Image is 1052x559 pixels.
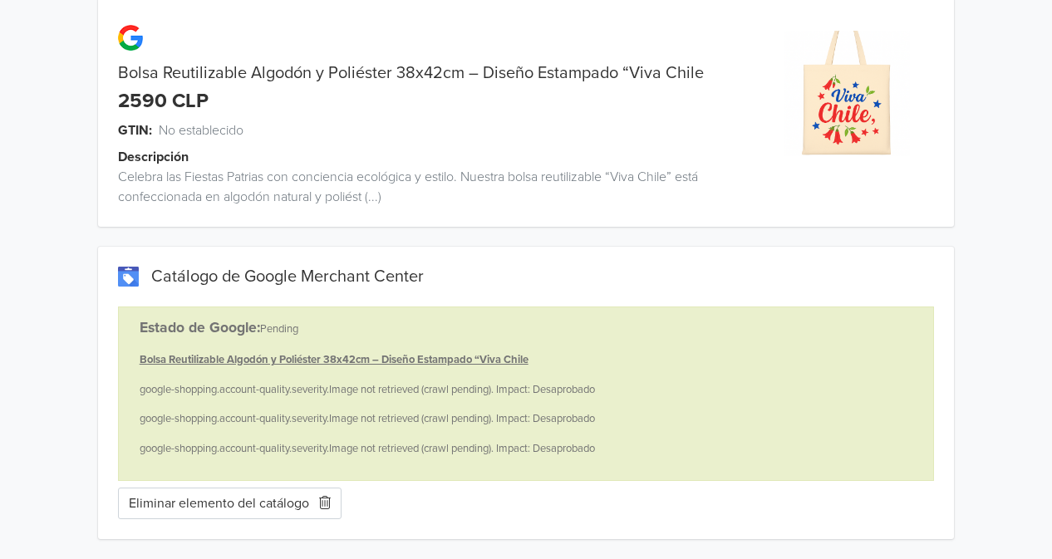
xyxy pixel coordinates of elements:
p: google-shopping.account-quality.severity.Image not retrieved (crawl pending). Impact: Desaprobado [140,382,913,399]
p: google-shopping.account-quality.severity.Image not retrieved (crawl pending). Impact: Desaprobado [140,411,913,428]
span: GTIN: [118,120,152,140]
u: Bolsa Reutilizable Algodón y Poliéster 38x42cm – Diseño Estampado “Viva Chile [140,353,528,366]
div: Bolsa Reutilizable Algodón y Poliéster 38x42cm – Diseño Estampado “Viva Chile [98,63,740,83]
b: Estado de Google: [140,319,260,336]
div: Descripción [118,147,760,167]
div: Celebra las Fiestas Patrias con conciencia ecológica y estilo. Nuestra bolsa reutilizable “Viva C... [98,167,740,207]
div: Catálogo de Google Merchant Center [118,267,934,287]
img: product_image [784,31,910,156]
p: google-shopping.account-quality.severity.Image not retrieved (crawl pending). Impact: Desaprobado [140,441,913,458]
p: Pending [140,317,913,339]
button: Eliminar elemento del catálogo [118,488,342,519]
span: No establecido [159,120,243,140]
div: 2590 CLP [118,90,209,114]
